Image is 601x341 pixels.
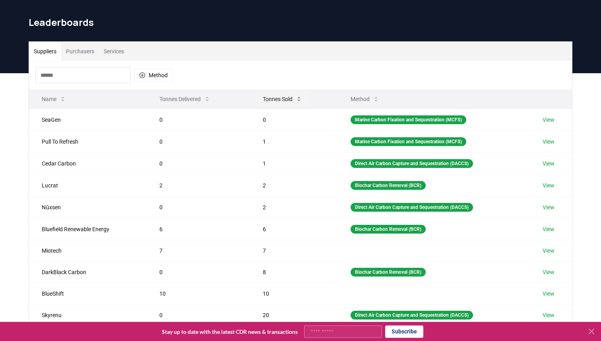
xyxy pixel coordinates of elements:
[250,218,338,240] td: 6
[147,304,250,326] td: 0
[147,283,250,304] td: 10
[29,109,147,131] td: SeaGen
[351,159,473,168] div: Direct Air Carbon Capture and Sequestration (DACCS)
[543,160,554,168] a: View
[250,131,338,152] td: 1
[351,225,426,234] div: Biochar Carbon Removal (BCR)
[351,137,466,146] div: Marine Carbon Fixation and Sequestration (MCFS)
[543,225,554,233] a: View
[250,174,338,196] td: 2
[250,304,338,326] td: 20
[29,196,147,218] td: Nūxsen
[250,196,338,218] td: 2
[250,240,338,261] td: 7
[29,261,147,283] td: DarkBlack Carbon
[250,261,338,283] td: 8
[256,91,308,107] button: Tonnes Sold
[29,283,147,304] td: BlueShift
[35,91,72,107] button: Name
[147,152,250,174] td: 0
[153,91,217,107] button: Tonnes Delivered
[147,131,250,152] td: 0
[29,16,572,29] h1: Leaderboards
[543,203,554,211] a: View
[147,109,250,131] td: 0
[250,152,338,174] td: 1
[351,311,473,320] div: Direct Air Carbon Capture and Sequestration (DACCS)
[351,268,426,277] div: Biochar Carbon Removal (BCR)
[543,311,554,319] a: View
[147,261,250,283] td: 0
[29,240,147,261] td: Miotech
[344,91,386,107] button: Method
[61,42,99,61] button: Purchasers
[99,42,129,61] button: Services
[543,247,554,255] a: View
[147,240,250,261] td: 7
[147,174,250,196] td: 2
[29,304,147,326] td: Skyrenu
[351,181,426,190] div: Biochar Carbon Removal (BCR)
[351,203,473,212] div: Direct Air Carbon Capture and Sequestration (DACCS)
[250,109,338,131] td: 0
[543,290,554,298] a: View
[543,138,554,146] a: View
[543,268,554,276] a: View
[29,42,61,61] button: Suppliers
[543,116,554,124] a: View
[147,218,250,240] td: 6
[351,115,466,124] div: Marine Carbon Fixation and Sequestration (MCFS)
[134,69,173,82] button: Method
[147,196,250,218] td: 0
[543,181,554,189] a: View
[250,283,338,304] td: 10
[29,152,147,174] td: Cedar Carbon
[29,131,147,152] td: Pull To Refresh
[29,174,147,196] td: Lucrat
[29,218,147,240] td: Bluefield Renewable Energy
